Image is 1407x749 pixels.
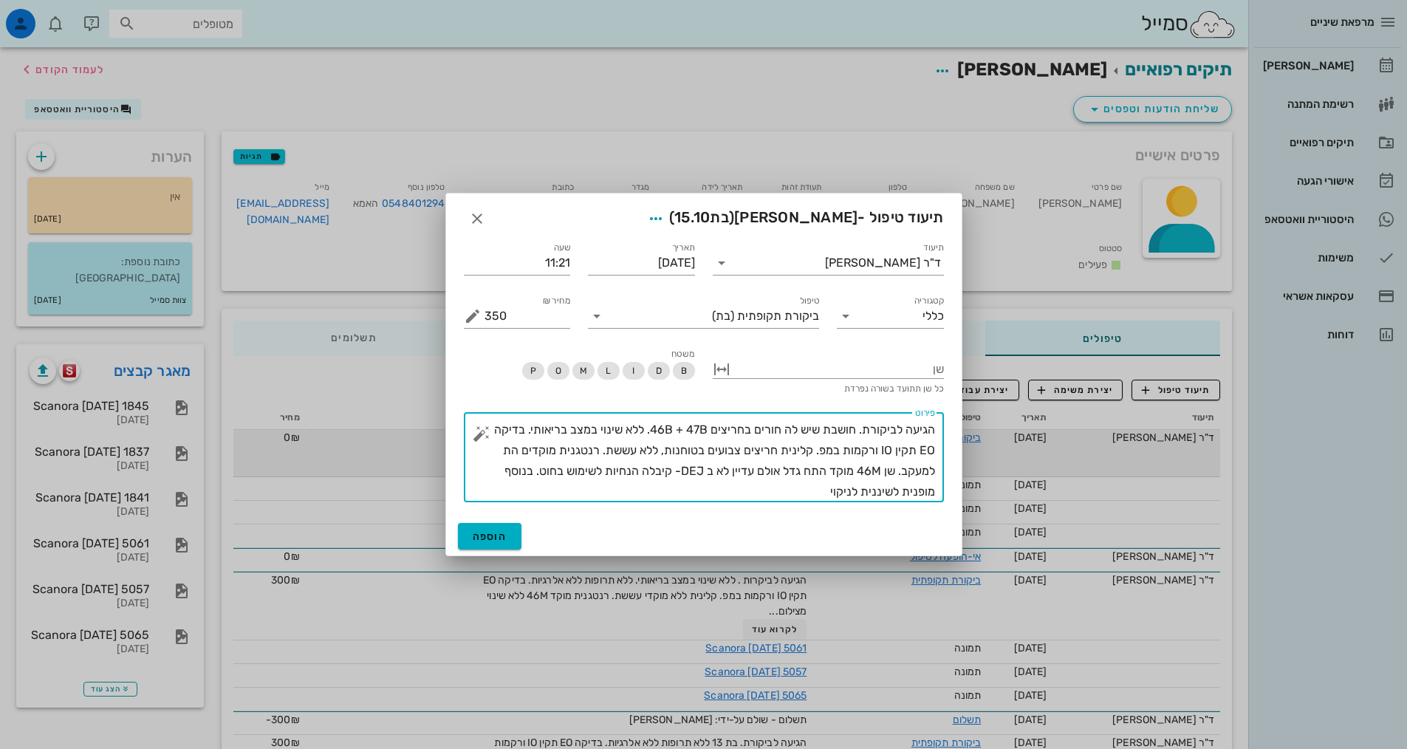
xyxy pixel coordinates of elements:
[632,362,634,380] span: I
[680,362,686,380] span: B
[458,523,522,550] button: הוספה
[712,309,734,323] span: (בת)
[734,208,857,226] span: [PERSON_NAME]
[914,295,944,307] label: קטגוריה
[915,408,935,419] label: פירוט
[530,362,535,380] span: P
[671,242,695,253] label: תאריך
[923,242,944,253] label: תיעוד
[713,384,944,393] div: כל שן תתועד בשורה נפרדת
[713,251,944,275] div: תיעודד"ר [PERSON_NAME]
[737,309,819,323] span: ביקורת תקופתית
[655,362,661,380] span: D
[671,349,694,359] span: משטח
[473,530,507,543] span: הוספה
[825,256,941,270] div: ד"ר [PERSON_NAME]
[464,307,482,325] button: מחיר ₪ appended action
[674,208,710,226] span: 15.10
[643,205,944,232] span: תיעוד טיפול -
[800,295,819,307] label: טיפול
[555,362,561,380] span: O
[669,208,734,226] span: (בת )
[543,295,571,307] label: מחיר ₪
[579,362,586,380] span: M
[554,242,571,253] label: שעה
[606,362,611,380] span: L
